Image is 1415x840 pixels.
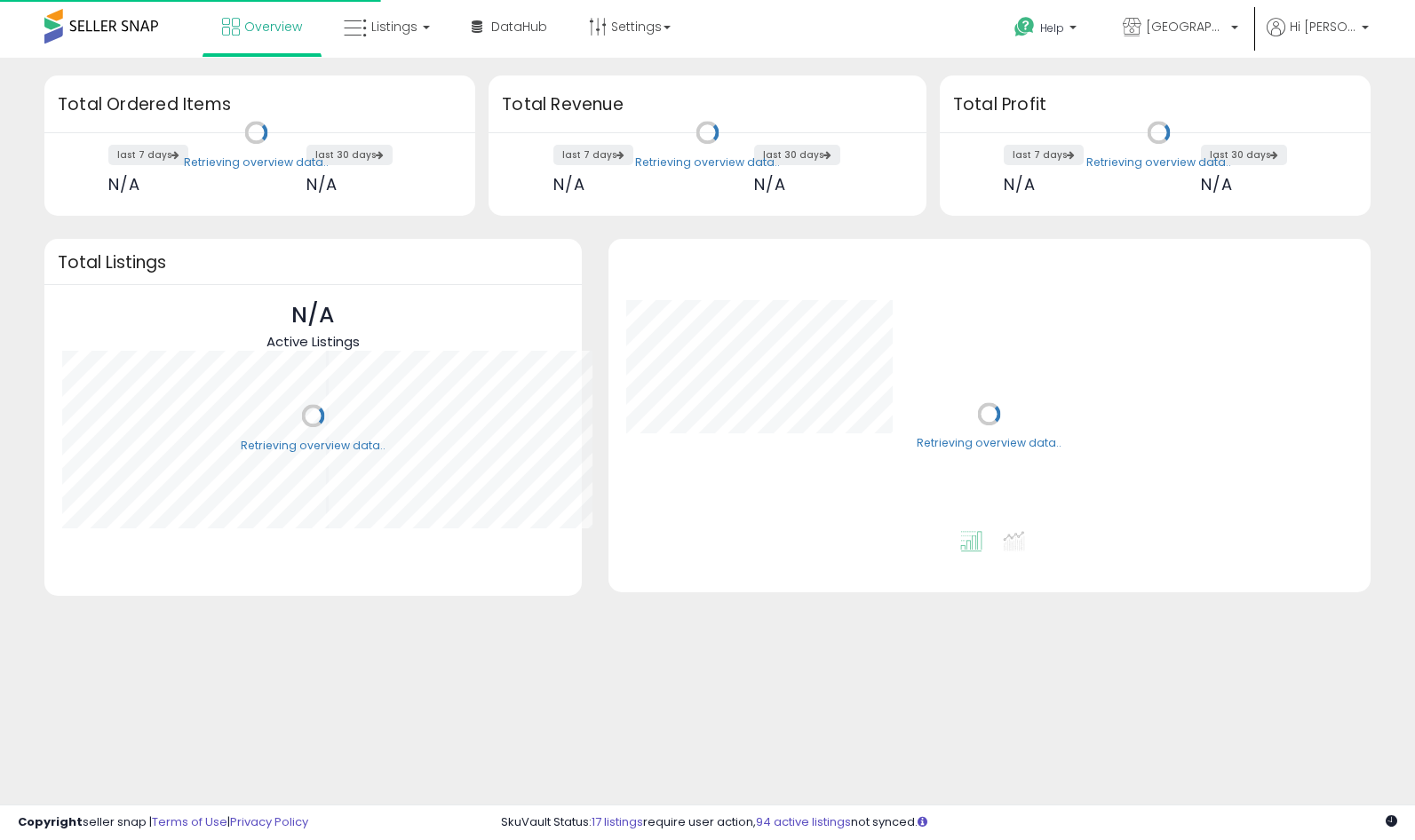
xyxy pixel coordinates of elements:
span: Help [1040,20,1064,36]
span: [GEOGRAPHIC_DATA] [1146,18,1226,36]
div: Retrieving overview data.. [184,155,329,170]
span: Hi [PERSON_NAME] [1290,18,1356,36]
div: Retrieving overview data.. [917,436,1061,452]
div: Retrieving overview data.. [1086,155,1231,170]
a: Help [1000,3,1094,58]
span: Listings [371,18,417,36]
div: Retrieving overview data.. [241,438,386,454]
span: Overview [244,18,302,36]
a: Hi [PERSON_NAME] [1267,18,1369,58]
i: Get Help [1014,16,1036,38]
span: DataHub [491,18,547,36]
div: Retrieving overview data.. [635,155,780,170]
